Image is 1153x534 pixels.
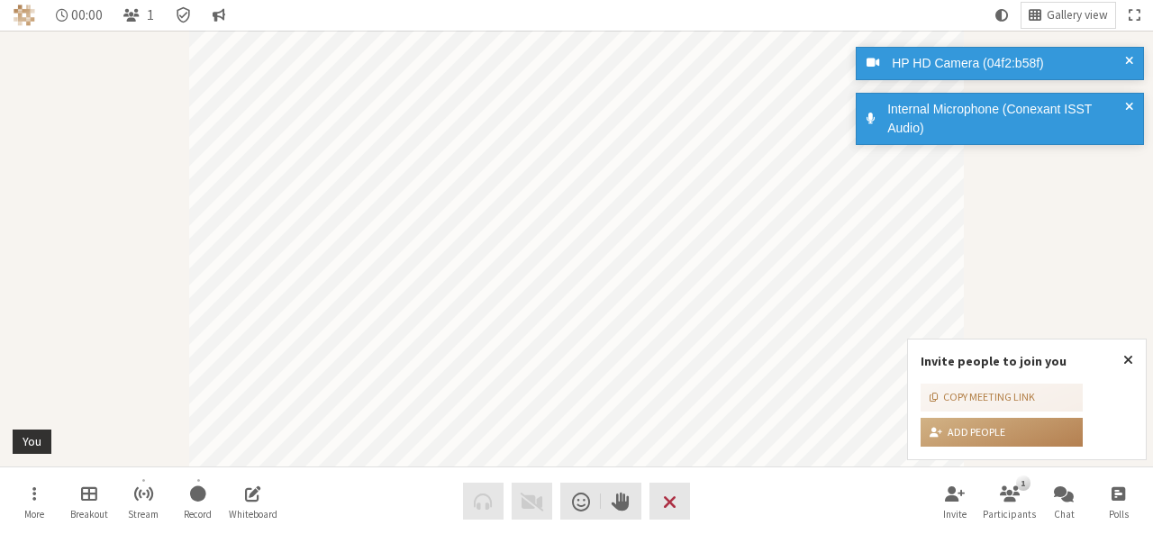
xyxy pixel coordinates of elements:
[173,477,223,526] button: Start recording
[985,477,1035,526] button: Open participant list
[1016,475,1030,490] div: 1
[184,509,212,520] span: Record
[24,509,44,520] span: More
[228,477,278,526] button: Open shared whiteboard
[1111,339,1146,381] button: Close popover
[1094,477,1144,526] button: Open poll
[921,384,1083,412] button: Copy meeting link
[921,418,1083,447] button: Add people
[71,7,103,23] span: 00:00
[229,509,277,520] span: Whiteboard
[1054,509,1075,520] span: Chat
[168,3,199,28] div: Meeting details Encryption enabled
[1047,9,1108,23] span: Gallery view
[930,477,980,526] button: Invite participants (Alt+I)
[463,483,504,520] button: Audio problem - check your Internet connection or call by phone
[128,509,159,520] span: Stream
[1021,3,1115,28] button: Change layout
[512,483,552,520] button: Video
[560,483,601,520] button: Send a reaction
[921,353,1067,369] label: Invite people to join you
[885,54,1131,73] div: HP HD Camera (04f2:b58f)
[16,432,48,451] div: You
[601,483,641,520] button: Raise hand
[1039,477,1089,526] button: Open chat
[70,509,108,520] span: Breakout
[116,3,161,28] button: Open participant list
[9,477,59,526] button: Open menu
[14,5,35,26] img: Iotum
[988,3,1015,28] button: Using system theme
[205,3,232,28] button: Conversation
[930,389,1035,405] div: Copy meeting link
[649,483,690,520] button: End or leave meeting
[147,7,154,23] span: 1
[943,509,967,520] span: Invite
[1121,3,1147,28] button: Fullscreen
[64,477,114,526] button: Manage Breakout Rooms
[983,509,1036,520] span: Participants
[49,3,111,28] div: Timer
[118,477,168,526] button: Start streaming
[1109,509,1129,520] span: Polls
[881,100,1131,138] div: Internal Microphone (Conexant ISST Audio)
